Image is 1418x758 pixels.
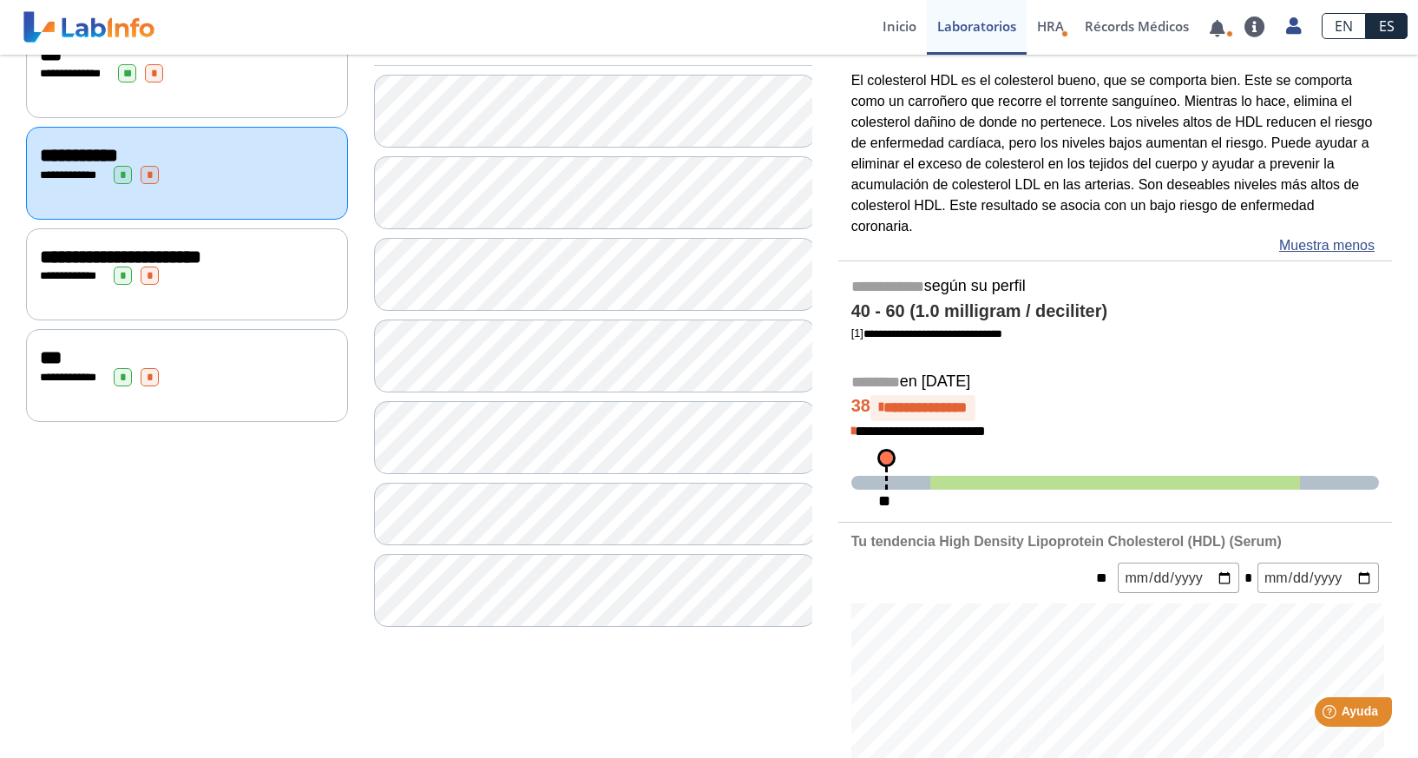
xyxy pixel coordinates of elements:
[1037,17,1064,35] span: HRA
[1118,563,1239,593] input: mm/dd/yyyy
[851,301,1379,322] h4: 40 - 60 (1.0 milligram / deciliter)
[851,534,1282,549] b: Tu tendencia High Density Lipoprotein Cholesterol (HDL) (Serum)
[851,372,1379,392] h5: en [DATE]
[1264,690,1399,739] iframe: Help widget launcher
[851,326,1002,339] a: [1]
[1366,13,1408,39] a: ES
[1257,563,1379,593] input: mm/dd/yyyy
[851,395,1379,421] h4: 38
[851,277,1379,297] h5: según su perfil
[1279,235,1375,256] a: Muestra menos
[851,70,1379,236] p: El colesterol HDL es el colesterol bueno, que se comporta bien. Este se comporta como un carroñer...
[1322,13,1366,39] a: EN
